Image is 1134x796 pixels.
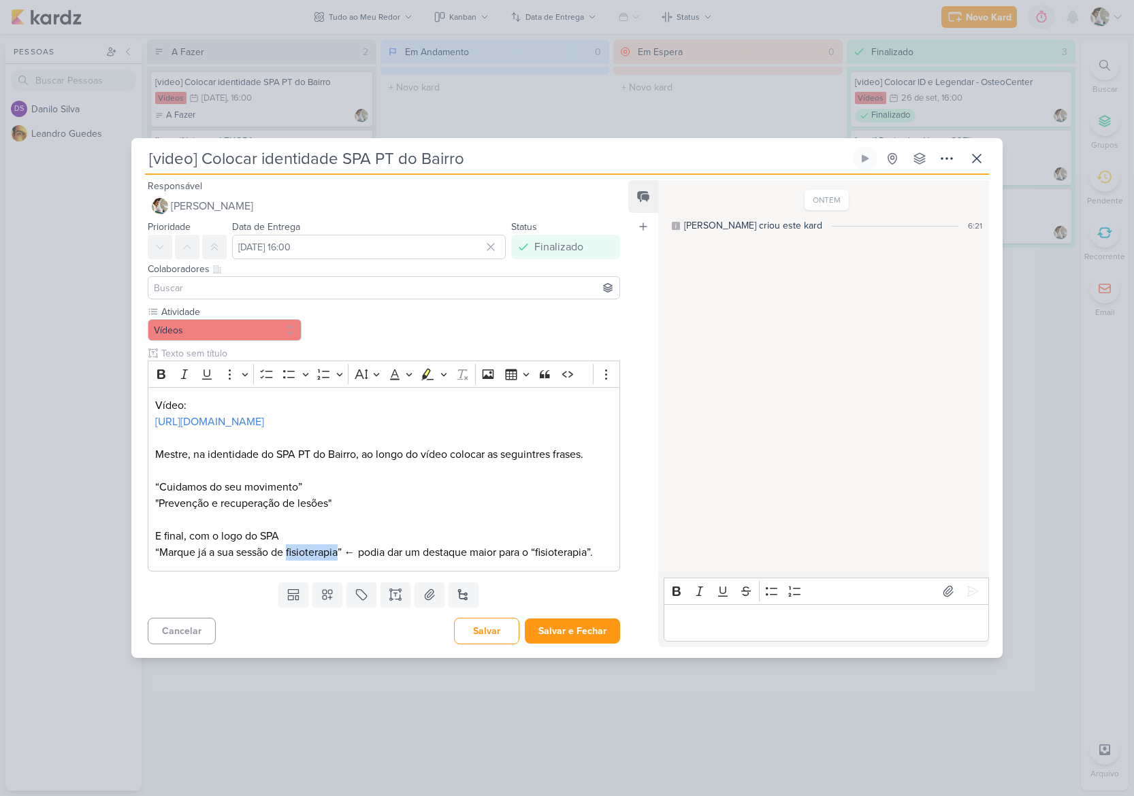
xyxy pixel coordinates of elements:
div: Colaboradores [148,262,620,276]
p: Mestre, na identidade do SPA PT do Bairro, ao longo do vídeo colocar as seguintres frases. [155,446,613,463]
input: Buscar [151,280,617,296]
div: Editor editing area: main [664,604,989,642]
label: Prioridade [148,221,191,233]
input: Select a date [232,235,506,259]
div: Finalizado [534,239,583,255]
span: [PERSON_NAME] [171,198,253,214]
div: 6:21 [968,220,982,232]
img: Raphael Simas [152,198,168,214]
label: Responsável [148,180,202,192]
p: "Prevenção e recuperação de lesões" E final, com o logo do SPA [155,495,613,544]
div: Editor editing area: main [148,387,620,571]
button: Cancelar [148,618,216,644]
p: Vídeo: [155,397,613,414]
button: [PERSON_NAME] [148,194,620,218]
label: Atividade [160,305,302,319]
div: Ligar relógio [860,153,871,164]
div: Editor toolbar [148,361,620,387]
button: Finalizado [511,235,620,259]
label: Status [511,221,537,233]
button: Salvar [454,618,519,644]
a: [URL][DOMAIN_NAME] [155,415,264,429]
p: “Cuidamos do seu movimento” [155,479,613,495]
div: [PERSON_NAME] criou este kard [684,218,822,233]
input: Texto sem título [159,346,620,361]
label: Data de Entrega [232,221,300,233]
button: Vídeos [148,319,302,341]
button: Salvar e Fechar [525,618,620,644]
p: “Marque já a sua sessão de fisioterapia” ← podia dar um destaque maior para o “fisioterapia”. [155,544,613,561]
input: Kard Sem Título [145,146,850,171]
div: Editor toolbar [664,578,989,604]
